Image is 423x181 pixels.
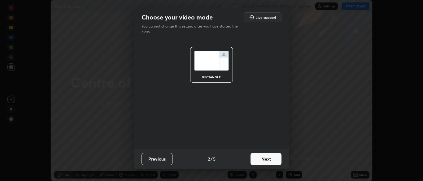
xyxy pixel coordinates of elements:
p: You cannot change this setting after you have started the class [142,24,242,35]
button: Next [251,153,281,165]
h4: 2 [208,156,210,162]
img: normalScreenIcon.ae25ed63.svg [194,51,229,71]
h5: Live support [255,15,276,19]
div: rectangle [199,75,224,79]
h4: / [211,156,212,162]
h2: Choose your video mode [142,13,213,21]
button: Previous [142,153,172,165]
h4: 5 [213,156,216,162]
